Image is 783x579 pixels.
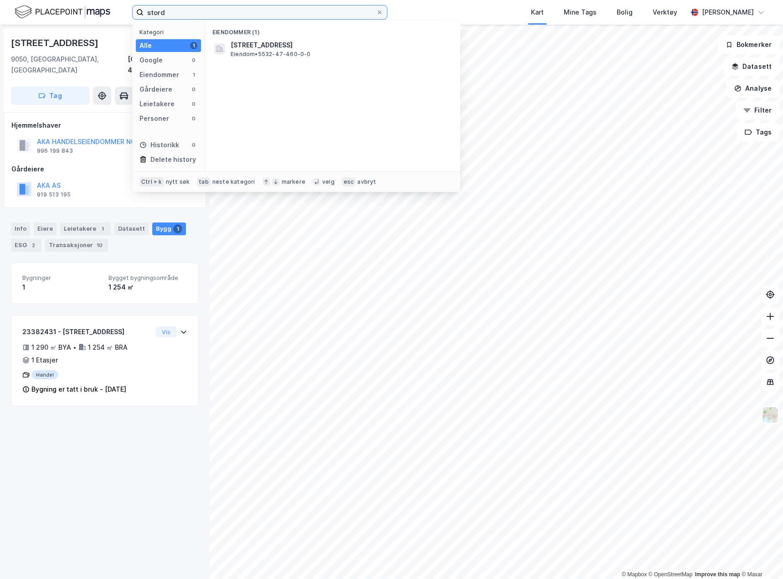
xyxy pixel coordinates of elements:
div: 996 199 843 [37,147,73,155]
div: Eiendommer [139,69,179,80]
div: 919 513 195 [37,191,71,198]
div: Eiere [34,222,57,235]
img: logo.f888ab2527a4732fd821a326f86c7f29.svg [15,4,110,20]
div: nytt søk [166,178,190,186]
span: Eiendom • 5532-47-460-0-0 [231,51,311,58]
input: Søk på adresse, matrikkel, gårdeiere, leietakere eller personer [144,5,376,19]
button: Filter [736,101,779,119]
div: 0 [190,86,197,93]
div: 9050, [GEOGRAPHIC_DATA], [GEOGRAPHIC_DATA] [11,54,128,76]
div: Kontrollprogram for chat [737,535,783,579]
div: Eiendommer (1) [205,21,460,38]
div: neste kategori [212,178,255,186]
div: markere [282,178,305,186]
a: Improve this map [695,571,740,578]
div: 2 [29,241,38,250]
div: 1 [22,282,101,293]
div: • [73,344,77,351]
div: Historikk [139,140,179,150]
button: Vis [156,326,176,337]
div: avbryt [357,178,376,186]
div: Leietakere [139,98,175,109]
div: 10 [95,241,104,250]
div: 0 [190,100,197,108]
button: Datasett [724,57,779,76]
div: 23382431 - [STREET_ADDRESS] [22,326,152,337]
div: ESG [11,239,41,252]
div: Personer [139,113,169,124]
img: Z [762,406,779,424]
div: Google [139,55,163,66]
a: Mapbox [622,571,647,578]
span: Bygninger [22,274,101,282]
div: Bygg [152,222,186,235]
div: Kategori [139,29,201,36]
div: Bygning er tatt i bruk - [DATE] [31,384,126,395]
div: Leietakere [60,222,111,235]
div: 1 [190,42,197,49]
div: 0 [190,57,197,64]
div: 1 Etasjer [31,355,58,366]
button: Tags [737,123,779,141]
div: Gårdeiere [11,164,198,175]
div: Gårdeiere [139,84,172,95]
div: Info [11,222,30,235]
div: Transaksjoner [45,239,108,252]
div: [STREET_ADDRESS] [11,36,100,50]
iframe: Chat Widget [737,535,783,579]
div: 1 [190,71,197,78]
div: Ctrl + k [139,177,164,186]
span: Bygget bygningsområde [108,274,187,282]
div: Alle [139,40,152,51]
div: 1 254 ㎡ [108,282,187,293]
button: Tag [11,87,89,105]
div: Bolig [617,7,633,18]
div: Verktøy [653,7,677,18]
div: 1 290 ㎡ BYA [31,342,71,353]
div: tab [197,177,211,186]
button: Bokmerker [718,36,779,54]
div: 0 [190,115,197,122]
div: Mine Tags [564,7,597,18]
a: OpenStreetMap [649,571,693,578]
div: 0 [190,141,197,149]
div: 1 [98,224,107,233]
div: esc [342,177,356,186]
div: Datasett [114,222,149,235]
div: Kart [531,7,544,18]
div: [PERSON_NAME] [702,7,754,18]
button: Analyse [726,79,779,98]
div: [GEOGRAPHIC_DATA], 47/460 [128,54,199,76]
div: 1 [173,224,182,233]
div: Delete history [150,154,196,165]
div: velg [322,178,335,186]
div: Hjemmelshaver [11,120,198,131]
div: 1 254 ㎡ BRA [88,342,128,353]
span: [STREET_ADDRESS] [231,40,449,51]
